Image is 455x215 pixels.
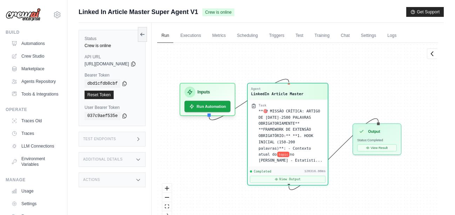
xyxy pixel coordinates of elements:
span: topic [277,152,289,157]
h3: Additional Details [83,157,122,162]
a: Settings [357,28,380,43]
a: Metrics [208,28,230,43]
a: Executions [176,28,205,43]
button: zoom in [162,184,172,193]
span: [URL][DOMAIN_NAME] [85,61,129,67]
div: OutputStatus:CompletedView Result [353,124,401,155]
a: Agents Repository [8,76,61,87]
div: **🎯 MISSÃO CRÍTICA: ARTIGO DE 2000-2500 PALAVRAS OBRIGATORIAMENTE** **FRAMEWORK DE EXTENSÃO OBRIG... [259,108,324,164]
div: Task [259,103,266,107]
a: Usage [8,185,61,197]
button: View Result [357,144,397,151]
a: Crew Studio [8,51,61,62]
button: Get Support [406,7,444,17]
div: Manage [6,177,61,183]
code: dbd1cfdb8cbf [85,79,120,88]
div: Operate [6,107,61,112]
label: Bearer Token [85,72,140,78]
div: InputsRun Automation [180,83,235,116]
a: Training [310,28,334,43]
span: Status: Completed [357,138,383,142]
button: View Output [250,176,326,183]
a: Scheduling [233,28,262,43]
div: AgentLinkedIn Article MasterTask**🎯 MISSÃO CRÍTICA: ARTIGO DE [DATE]-2500 PALAVRAS OBRIGATORIAMEN... [247,83,328,185]
a: Settings [8,198,61,209]
span: no [PERSON_NAME] - Estatísti... [259,152,322,163]
span: Completed [254,169,271,174]
div: Build [6,30,61,35]
div: Crew is online [85,43,140,48]
a: Traces Old [8,115,61,126]
div: 128316.08ms [304,169,326,174]
span: **🎯 MISSÃO CRÍTICA: ARTIGO DE [DATE]-2500 PALAVRAS OBRIGATORIAMENTE** **FRAMEWORK DE EXTENSÃO OBR... [259,109,320,156]
button: Run Automation [185,101,230,112]
a: Traces [8,128,61,139]
img: Logo [6,8,41,21]
a: Automations [8,38,61,49]
h3: Inputs [198,89,210,95]
a: LLM Connections [8,141,61,152]
h3: Output [368,129,380,134]
a: Test [292,28,308,43]
div: LinkedIn Article Master [251,91,303,96]
a: Triggers [265,28,289,43]
label: API URL [85,54,140,60]
button: zoom out [162,193,172,202]
a: Environment Variables [8,153,61,170]
a: Logs [383,28,401,43]
g: Edge from inputsNode to ce2bd87cae117a6725757bc440952c29 [209,79,289,120]
span: Linked In Article Master Super Agent V1 [79,7,198,17]
a: Tools & Integrations [8,89,61,100]
a: Chat [336,28,354,43]
a: Run [157,28,173,43]
h3: Test Endpoints [83,137,116,141]
g: Edge from ce2bd87cae117a6725757bc440952c29 to outputNode [289,119,379,190]
span: Crew is online [202,8,234,16]
label: User Bearer Token [85,105,140,110]
div: Agent [251,87,303,91]
label: Status [85,36,140,41]
a: Marketplace [8,63,61,74]
code: 037c9aef535e [85,112,120,120]
h3: Actions [83,178,100,182]
a: Reset Token [85,91,114,99]
button: fit view [162,202,172,211]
